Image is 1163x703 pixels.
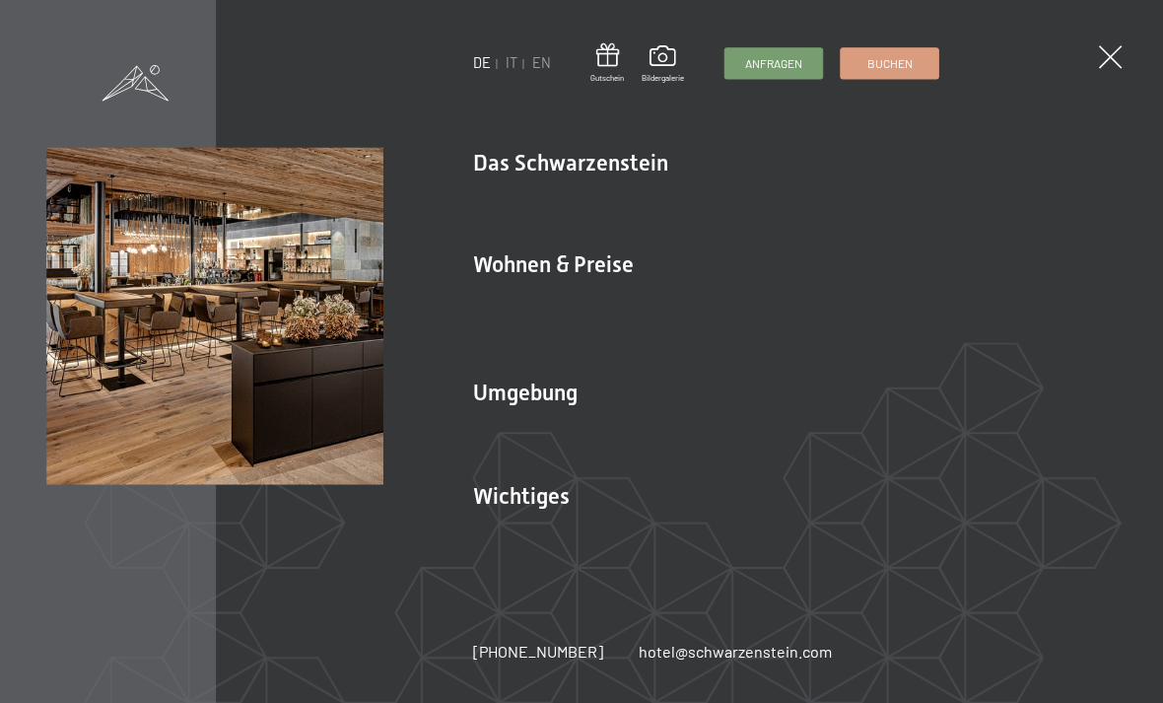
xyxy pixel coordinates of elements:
[529,54,548,71] a: EN
[837,48,933,78] a: Buchen
[587,73,621,84] span: Gutschein
[741,55,798,72] span: Anfragen
[721,48,818,78] a: Anfragen
[862,55,908,72] span: Buchen
[639,73,681,84] span: Bildergalerie
[639,45,681,83] a: Bildergalerie
[470,638,600,660] a: [PHONE_NUMBER]
[635,638,828,660] a: hotel@schwarzenstein.com
[503,54,514,71] a: IT
[470,54,488,71] a: DE
[587,43,621,84] a: Gutschein
[470,639,600,658] span: [PHONE_NUMBER]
